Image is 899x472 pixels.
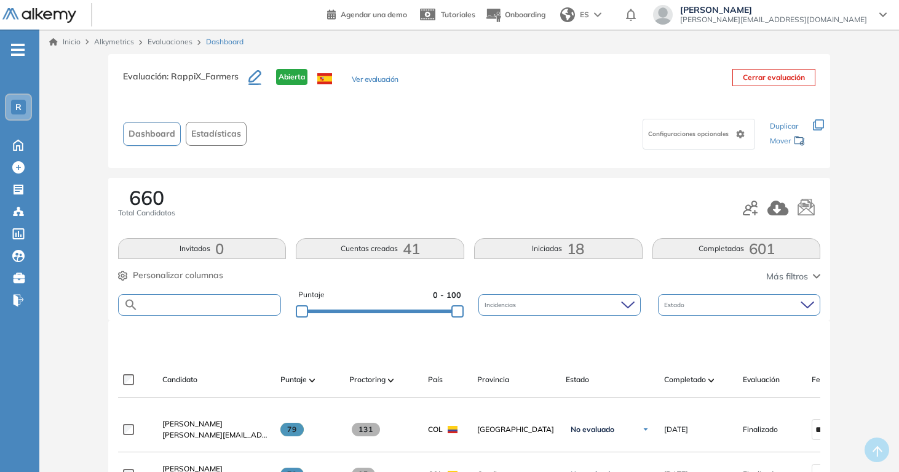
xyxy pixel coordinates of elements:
span: País [428,374,443,385]
button: Completadas601 [652,238,821,259]
span: Alkymetrics [94,37,134,46]
iframe: Chat Widget [838,413,899,472]
span: Candidato [162,374,197,385]
button: Ver evaluación [352,74,398,87]
a: [PERSON_NAME] [162,418,271,430]
span: Finalizado [743,424,778,435]
img: Ícono de flecha [642,426,649,433]
span: Puntaje [280,374,307,385]
span: 79 [280,423,304,436]
span: Total Candidatos [118,207,175,218]
span: [PERSON_NAME][EMAIL_ADDRESS][DOMAIN_NAME] [680,15,867,25]
span: [PERSON_NAME][EMAIL_ADDRESS][DOMAIN_NAME] [162,430,271,441]
span: Fecha límite [812,374,853,385]
span: 0 - 100 [433,289,461,301]
span: Proctoring [349,374,386,385]
span: Estadísticas [191,127,241,140]
span: COL [428,424,443,435]
span: [PERSON_NAME] [162,419,223,428]
span: Más filtros [766,270,808,283]
span: Agendar una demo [341,10,407,19]
span: 660 [129,188,164,207]
span: Configuraciones opcionales [648,129,731,138]
button: Personalizar columnas [118,269,223,282]
button: Invitados0 [118,238,287,259]
div: Widget de chat [838,413,899,472]
button: Onboarding [485,2,545,28]
img: [missing "en.ARROW_ALT" translation] [309,378,315,382]
img: COL [448,426,457,433]
span: Tutoriales [441,10,475,19]
a: Inicio [49,36,81,47]
span: [PERSON_NAME] [680,5,867,15]
span: Duplicar [770,121,798,130]
span: [DATE] [664,424,688,435]
img: world [560,7,575,22]
button: Más filtros [766,270,820,283]
button: Estadísticas [186,122,247,146]
span: R [15,102,22,112]
div: Mover [770,130,806,153]
img: ESP [317,73,332,84]
span: Onboarding [505,10,545,19]
span: Estado [566,374,589,385]
span: Provincia [477,374,509,385]
span: Dashboard [129,127,175,140]
span: Personalizar columnas [133,269,223,282]
button: Dashboard [123,122,181,146]
span: 131 [352,423,381,436]
img: arrow [594,12,601,17]
img: [missing "en.ARROW_ALT" translation] [388,378,394,382]
span: : RappiX_Farmers [167,71,239,82]
div: Estado [658,294,820,316]
button: Cerrar evaluación [732,69,815,86]
div: Configuraciones opcionales [643,119,755,150]
a: Evaluaciones [148,37,192,46]
img: Logo [2,8,76,23]
button: Cuentas creadas41 [296,238,464,259]
span: Evaluación [743,374,780,385]
span: Incidencias [485,300,518,310]
span: Puntaje [298,289,325,301]
span: [GEOGRAPHIC_DATA] [477,424,556,435]
h3: Evaluación [123,69,248,95]
span: No evaluado [571,425,614,434]
button: Iniciadas18 [474,238,643,259]
span: Abierta [276,69,307,85]
span: Completado [664,374,706,385]
span: Estado [664,300,687,310]
a: Agendar una demo [327,6,407,21]
span: Dashboard [206,36,244,47]
img: SEARCH_ALT [124,297,138,313]
div: Incidencias [478,294,641,316]
i: - [11,49,25,51]
img: [missing "en.ARROW_ALT" translation] [708,378,715,382]
span: ES [580,9,589,20]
